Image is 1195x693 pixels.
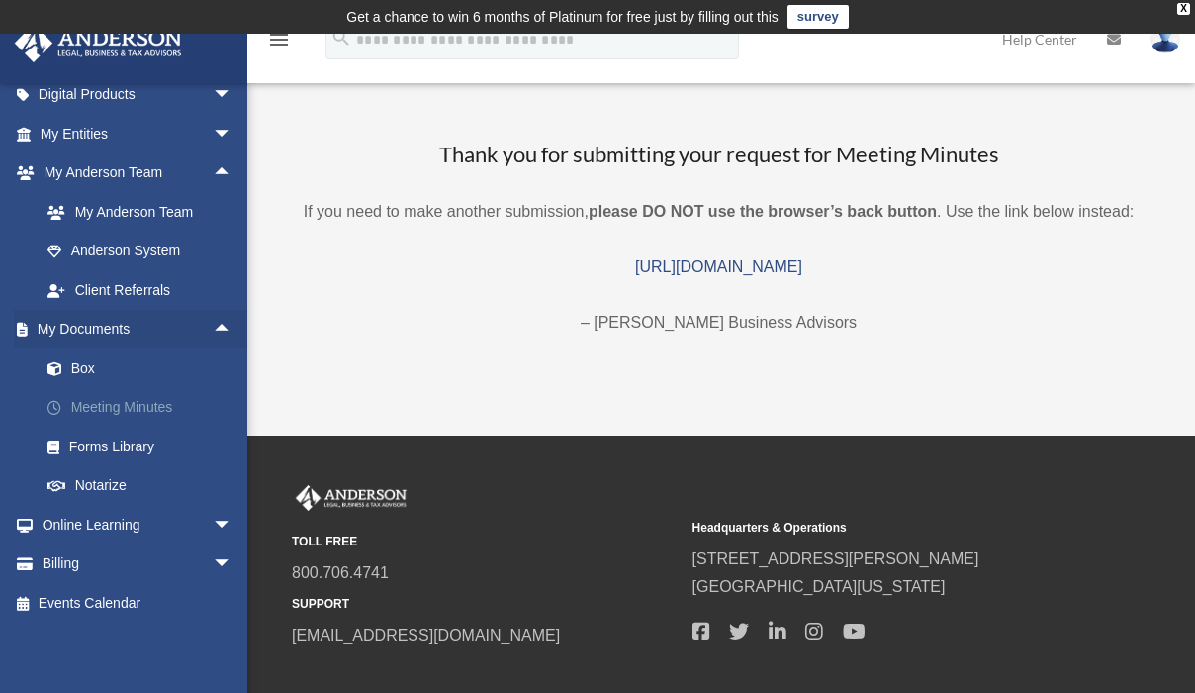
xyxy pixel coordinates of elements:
a: My Entitiesarrow_drop_down [14,114,262,153]
small: TOLL FREE [292,532,679,552]
span: arrow_drop_down [213,75,252,116]
div: close [1177,3,1190,15]
span: arrow_drop_up [213,153,252,194]
a: Digital Productsarrow_drop_down [14,75,262,115]
a: 800.706.4741 [292,564,389,581]
span: arrow_drop_down [213,544,252,585]
h3: Thank you for submitting your request for Meeting Minutes [267,140,1170,170]
a: [URL][DOMAIN_NAME] [635,258,802,275]
span: arrow_drop_down [213,114,252,154]
span: arrow_drop_down [213,505,252,545]
small: SUPPORT [292,594,679,615]
a: Anderson System [28,232,262,271]
a: Meeting Minutes [28,388,262,428]
a: menu [267,35,291,51]
a: My Anderson Teamarrow_drop_up [14,153,262,193]
img: Anderson Advisors Platinum Portal [9,24,188,62]
a: My Anderson Team [28,192,262,232]
a: Box [28,348,262,388]
a: [EMAIL_ADDRESS][DOMAIN_NAME] [292,627,560,643]
a: [STREET_ADDRESS][PERSON_NAME] [692,550,979,567]
a: Billingarrow_drop_down [14,544,262,584]
a: Online Learningarrow_drop_down [14,505,262,544]
small: Headquarters & Operations [692,518,1079,539]
a: survey [787,5,849,29]
i: search [330,27,352,49]
a: My Documentsarrow_drop_up [14,310,262,349]
a: Events Calendar [14,583,262,623]
i: menu [267,28,291,51]
span: arrow_drop_up [213,310,252,350]
img: User Pic [1150,25,1180,53]
a: [GEOGRAPHIC_DATA][US_STATE] [692,578,946,595]
p: If you need to make another submission, . Use the link below instead: [267,198,1170,226]
b: please DO NOT use the browser’s back button [589,203,937,220]
div: Get a chance to win 6 months of Platinum for free just by filling out this [346,5,779,29]
a: Notarize [28,466,262,506]
img: Anderson Advisors Platinum Portal [292,485,411,511]
p: – [PERSON_NAME] Business Advisors [267,309,1170,337]
a: Forms Library [28,427,262,466]
a: Client Referrals [28,270,262,310]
